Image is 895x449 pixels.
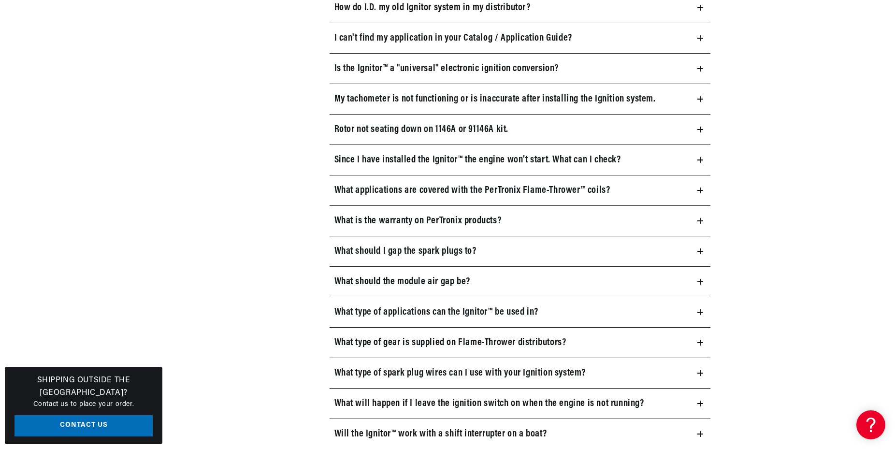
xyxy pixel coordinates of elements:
[330,115,711,145] summary: Rotor not seating down on 1146A or 91146A kit.
[330,206,711,236] summary: What is the warranty on PerTronix products?
[334,61,559,76] h3: Is the Ignitor™ a "universal" electronic ignition conversion?
[330,236,711,266] summary: What should I gap the spark plugs to?
[334,213,502,229] h3: What is the warranty on PerTronix products?
[330,419,711,449] summary: Will the Ignitor™ work with a shift interrupter on a boat?
[334,274,470,290] h3: What should the module air gap be?
[330,297,711,327] summary: What type of applications can the Ignitor™ be used in?
[334,244,476,259] h3: What should I gap the spark plugs to?
[334,396,644,411] h3: What will happen if I leave the ignition switch on when the engine is not running?
[330,267,711,297] summary: What should the module air gap be?
[14,375,153,399] h3: Shipping Outside the [GEOGRAPHIC_DATA]?
[14,415,153,437] a: Contact Us
[334,304,538,320] h3: What type of applications can the Ignitor™ be used in?
[334,335,566,350] h3: What type of gear is supplied on Flame-Thrower distributors?
[334,152,621,168] h3: Since I have installed the Ignitor™ the engine won’t start. What can I check?
[330,54,711,84] summary: Is the Ignitor™ a "universal" electronic ignition conversion?
[330,84,711,114] summary: My tachometer is not functioning or is inaccurate after installing the Ignition system.
[334,30,572,46] h3: I can't find my application in your Catalog / Application Guide?
[334,365,586,381] h3: What type of spark plug wires can I use with your Ignition system?
[330,358,711,388] summary: What type of spark plug wires can I use with your Ignition system?
[334,122,509,137] h3: Rotor not seating down on 1146A or 91146A kit.
[14,399,153,410] p: Contact us to place your order.
[334,91,656,107] h3: My tachometer is not functioning or is inaccurate after installing the Ignition system.
[330,328,711,358] summary: What type of gear is supplied on Flame-Thrower distributors?
[334,183,610,198] h3: What applications are covered with the PerTronix Flame-Thrower™ coils?
[330,145,711,175] summary: Since I have installed the Ignitor™ the engine won’t start. What can I check?
[330,389,711,419] summary: What will happen if I leave the ignition switch on when the engine is not running?
[334,426,547,442] h3: Will the Ignitor™ work with a shift interrupter on a boat?
[330,23,711,53] summary: I can't find my application in your Catalog / Application Guide?
[330,175,711,205] summary: What applications are covered with the PerTronix Flame-Thrower™ coils?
